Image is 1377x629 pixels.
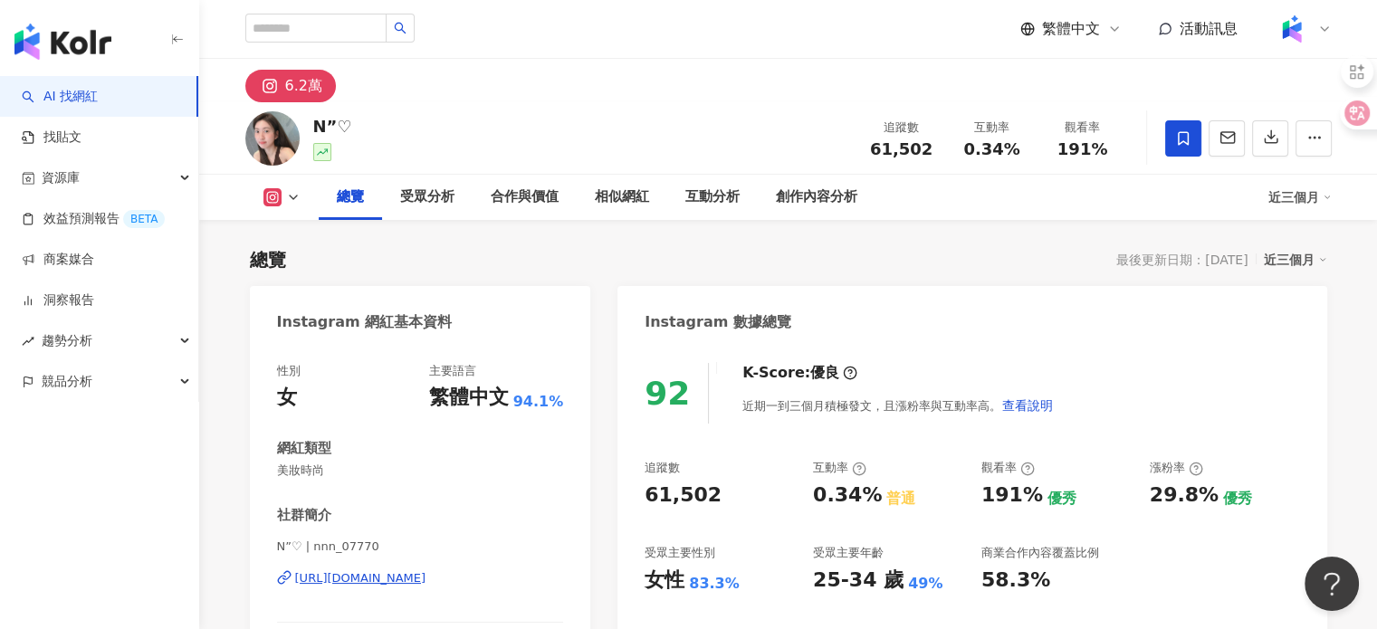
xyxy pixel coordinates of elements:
div: 優秀 [1223,489,1252,509]
a: 洞察報告 [22,291,94,310]
img: KOL Avatar [245,111,300,166]
div: 相似網紅 [595,186,649,208]
div: 性別 [277,363,301,379]
div: 6.2萬 [285,73,322,99]
button: 6.2萬 [245,70,336,102]
div: 互動率 [958,119,1027,137]
img: Kolr%20app%20icon%20%281%29.png [1275,12,1309,46]
a: 找貼文 [22,129,81,147]
iframe: Help Scout Beacon - Open [1305,557,1359,611]
div: 近三個月 [1268,183,1332,212]
div: 互動分析 [685,186,740,208]
div: 創作內容分析 [776,186,857,208]
div: 合作與價值 [491,186,559,208]
div: 觀看率 [981,460,1035,476]
div: 最後更新日期：[DATE] [1116,253,1248,267]
div: 受眾主要性別 [645,545,715,561]
div: 互動率 [813,460,866,476]
div: 0.34% [813,481,882,510]
div: 追蹤數 [867,119,936,137]
div: 漲粉率 [1150,460,1203,476]
span: N”♡ | nnn_07770 [277,538,564,555]
div: Instagram 網紅基本資料 [277,312,453,332]
span: 活動訊息 [1180,20,1238,37]
div: 總覽 [250,247,286,272]
div: 受眾主要年齡 [813,545,884,561]
div: 92 [645,375,690,412]
img: logo [14,24,111,60]
div: 受眾分析 [400,186,454,208]
div: 191% [981,481,1043,510]
span: 61,502 [870,139,932,158]
div: 49% [908,574,942,594]
span: 繁體中文 [1042,19,1100,39]
div: 社群簡介 [277,506,331,525]
a: 商案媒合 [22,251,94,269]
span: 0.34% [963,140,1019,158]
div: 女 [277,384,297,412]
div: 25-34 歲 [813,567,904,595]
div: 追蹤數 [645,460,680,476]
div: 商業合作內容覆蓋比例 [981,545,1099,561]
span: 趨勢分析 [42,320,92,361]
div: 優秀 [1047,489,1076,509]
div: [URL][DOMAIN_NAME] [295,570,426,586]
div: 普通 [886,489,915,509]
span: 191% [1057,140,1108,158]
div: 繁體中文 [429,384,509,412]
a: searchAI 找網紅 [22,88,98,106]
div: 總覽 [337,186,364,208]
a: [URL][DOMAIN_NAME] [277,570,564,586]
div: 優良 [810,363,839,383]
span: rise [22,335,34,348]
span: 資源庫 [42,157,80,198]
button: 查看說明 [1001,387,1054,424]
div: 網紅類型 [277,439,331,458]
span: 美妝時尚 [277,462,564,479]
div: 女性 [645,567,684,595]
div: 主要語言 [429,363,476,379]
div: 58.3% [981,567,1050,595]
div: N”♡ [313,115,352,138]
span: 查看說明 [1002,398,1053,413]
div: K-Score : [742,363,857,383]
div: 83.3% [689,574,740,594]
a: 效益預測報告BETA [22,210,165,228]
div: 近期一到三個月積極發文，且漲粉率與互動率高。 [742,387,1054,424]
div: Instagram 數據總覽 [645,312,791,332]
span: 94.1% [513,392,564,412]
div: 觀看率 [1048,119,1117,137]
div: 61,502 [645,481,722,510]
div: 近三個月 [1264,248,1327,272]
div: 29.8% [1150,481,1219,510]
span: search [394,22,406,34]
span: 競品分析 [42,361,92,402]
